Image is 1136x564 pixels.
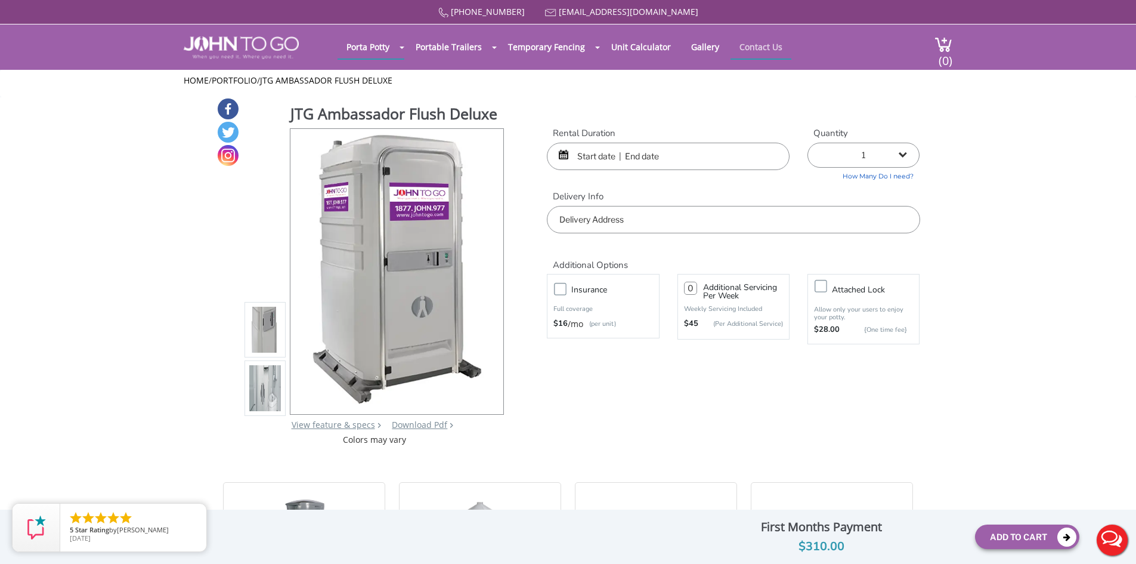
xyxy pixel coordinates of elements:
[547,143,790,170] input: Start date | End date
[184,75,952,87] ul: / /
[677,537,965,556] div: $310.00
[117,525,169,534] span: [PERSON_NAME]
[934,36,952,53] img: cart a
[730,35,791,58] a: Contact Us
[249,248,281,529] img: Product
[499,35,594,58] a: Temporary Fencing
[807,127,920,140] label: Quantity
[438,8,448,18] img: Call
[69,511,83,525] li: 
[547,190,920,203] label: Delivery Info
[249,189,281,470] img: Product
[684,282,697,295] input: 0
[218,98,239,119] a: Facebook
[377,423,381,428] img: right arrow icon
[814,306,913,321] p: Allow only your users to enjoy your potty.
[682,35,728,58] a: Gallery
[814,324,840,336] strong: $28.00
[450,423,453,428] img: chevron.png
[184,75,209,86] a: Home
[94,511,108,525] li: 
[244,434,505,446] div: Colors may vary
[547,245,920,271] h2: Additional Options
[938,43,952,69] span: (0)
[306,129,488,410] img: Product
[703,283,783,300] h3: Additional Servicing Per Week
[553,318,652,330] div: /mo
[290,103,505,127] h1: JTG Ambassador Flush Deluxe
[553,303,652,315] p: Full coverage
[106,511,120,525] li: 
[70,534,91,543] span: [DATE]
[218,145,239,166] a: Instagram
[81,511,95,525] li: 
[975,525,1079,549] button: Add To Cart
[407,35,491,58] a: Portable Trailers
[392,419,447,430] a: Download Pdf
[846,324,907,336] p: {One time fee}
[1088,516,1136,564] button: Live Chat
[70,526,197,535] span: by
[547,206,920,233] input: Delivery Address
[451,6,525,17] a: [PHONE_NUMBER]
[684,318,698,330] strong: $45
[184,36,299,59] img: JOHN to go
[807,168,920,181] a: How Many Do I need?
[583,318,616,330] p: (per unit)
[602,35,680,58] a: Unit Calculator
[212,75,257,86] a: Portfolio
[218,122,239,143] a: Twitter
[684,304,783,313] p: Weekly Servicing Included
[119,511,133,525] li: 
[559,6,698,17] a: [EMAIL_ADDRESS][DOMAIN_NAME]
[571,282,664,297] h3: Insurance
[832,282,925,297] h3: Attached lock
[260,75,392,86] a: JTG Ambassador Flush Deluxe
[292,419,375,430] a: View feature & specs
[24,516,48,540] img: Review Rating
[547,127,790,140] label: Rental Duration
[75,525,109,534] span: Star Rating
[70,525,73,534] span: 5
[338,35,398,58] a: Porta Potty
[553,318,568,330] strong: $16
[545,9,556,17] img: Mail
[677,517,965,537] div: First Months Payment
[698,319,783,328] p: (Per Additional Service)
